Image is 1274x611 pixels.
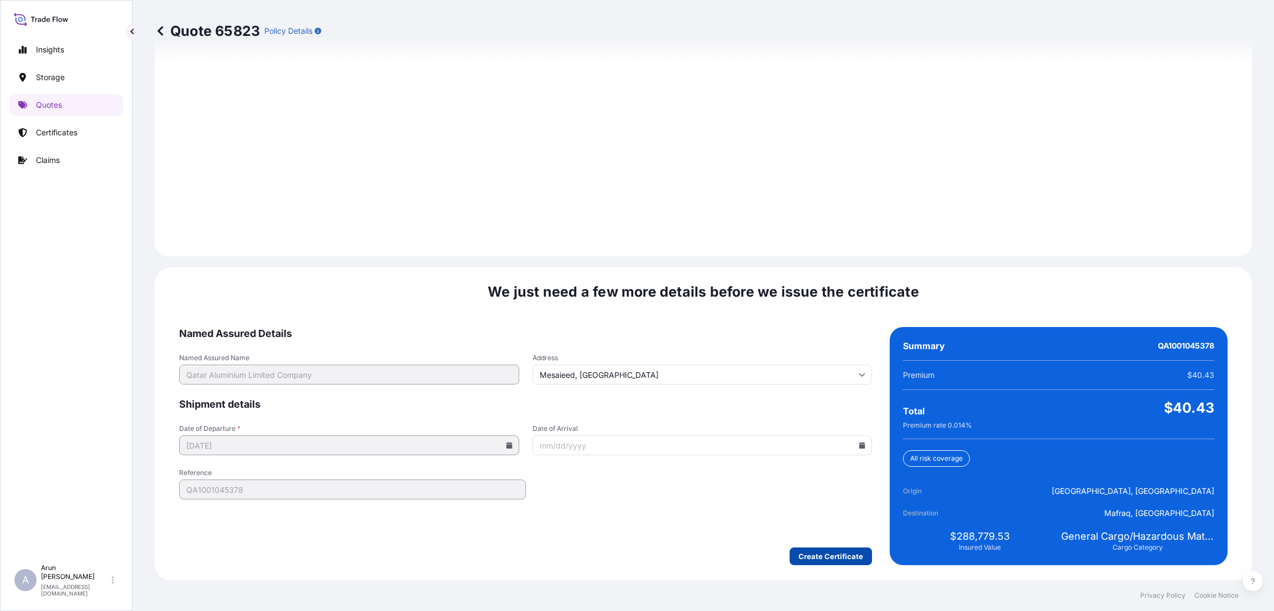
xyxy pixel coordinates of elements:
[903,508,965,519] span: Destination
[790,547,872,565] button: Create Certificate
[532,354,873,362] span: Address
[532,365,873,384] input: Cargo owner address
[264,25,312,36] p: Policy Details
[179,435,519,455] input: mm/dd/yyyy
[179,468,526,477] span: Reference
[179,354,519,362] span: Named Assured Name
[1187,370,1214,381] span: $40.43
[488,283,919,301] span: We just need a few more details before we issue the certificate
[959,543,1001,552] span: Insured Value
[1164,399,1214,417] span: $40.43
[22,575,29,586] span: A
[1158,340,1214,351] span: QA1001045378
[9,122,123,144] a: Certificates
[179,327,872,340] span: Named Assured Details
[950,530,1010,543] span: $288,779.53
[903,405,925,417] span: Total
[9,39,123,61] a: Insights
[179,480,526,499] input: Your internal reference
[9,94,123,116] a: Quotes
[179,424,519,433] span: Date of Departure
[903,370,934,381] span: Premium
[9,66,123,88] a: Storage
[903,340,945,351] span: Summary
[36,99,62,110] p: Quotes
[36,44,64,55] p: Insights
[9,149,123,171] a: Claims
[155,22,260,40] p: Quote 65823
[532,424,873,433] span: Date of Arrival
[1140,591,1186,600] a: Privacy Policy
[903,486,965,497] span: Origin
[532,435,873,455] input: mm/dd/yyyy
[36,127,77,138] p: Certificates
[36,155,60,166] p: Claims
[798,551,863,562] p: Create Certificate
[903,421,972,430] span: Premium rate 0.014 %
[41,583,109,597] p: [EMAIL_ADDRESS][DOMAIN_NAME]
[41,563,109,581] p: Arun [PERSON_NAME]
[1052,486,1214,497] span: [GEOGRAPHIC_DATA], [GEOGRAPHIC_DATA]
[1113,543,1163,552] span: Cargo Category
[903,450,970,467] div: All risk coverage
[1104,508,1214,519] span: Mafraq, [GEOGRAPHIC_DATA]
[1194,591,1239,600] a: Cookie Notice
[179,398,872,411] span: Shipment details
[36,72,65,83] p: Storage
[1061,530,1214,543] span: General Cargo/Hazardous Material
